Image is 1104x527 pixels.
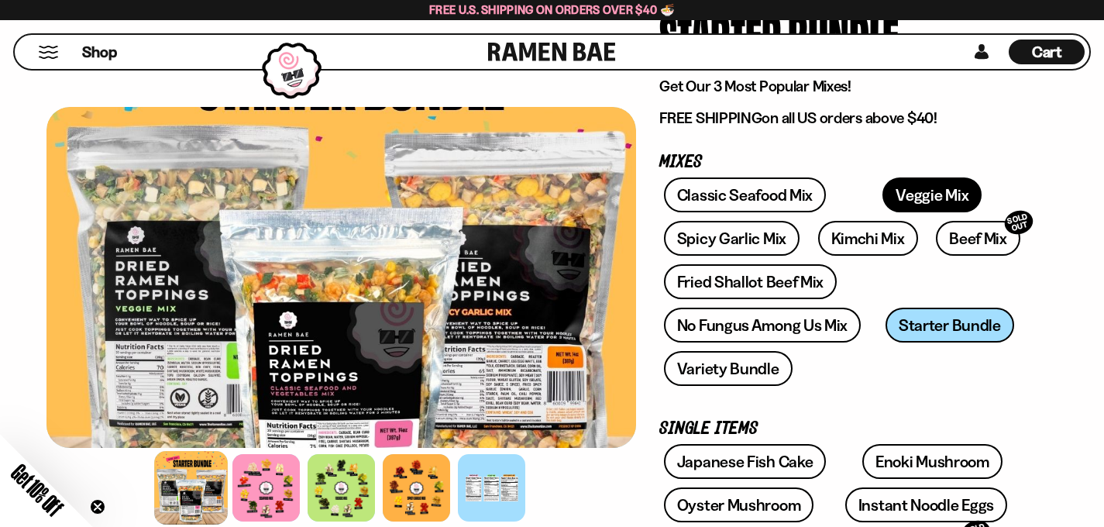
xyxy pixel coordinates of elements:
[664,487,814,522] a: Oyster Mushroom
[882,177,982,212] a: Veggie Mix
[664,444,827,479] a: Japanese Fish Cake
[659,155,1034,170] p: Mixes
[1002,208,1036,238] div: SOLD OUT
[82,40,117,64] a: Shop
[818,221,918,256] a: Kimchi Mix
[845,487,1007,522] a: Instant Noodle Eggs
[1032,43,1062,61] span: Cart
[659,77,1034,96] p: Get Our 3 Most Popular Mixes!
[82,42,117,63] span: Shop
[38,46,59,59] button: Mobile Menu Trigger
[664,177,826,212] a: Classic Seafood Mix
[664,308,861,343] a: No Fungus Among Us Mix
[659,108,1034,128] p: on all US orders above $40!
[936,221,1020,256] a: Beef MixSOLD OUT
[862,444,1003,479] a: Enoki Mushroom
[664,264,837,299] a: Fried Shallot Beef Mix
[664,221,800,256] a: Spicy Garlic Mix
[659,422,1034,436] p: Single Items
[1009,35,1085,69] a: Cart
[90,499,105,515] button: Close teaser
[7,460,67,520] span: Get 10% Off
[659,108,762,127] strong: FREE SHIPPING
[664,351,793,386] a: Variety Bundle
[429,2,675,17] span: Free U.S. Shipping on Orders over $40 🍜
